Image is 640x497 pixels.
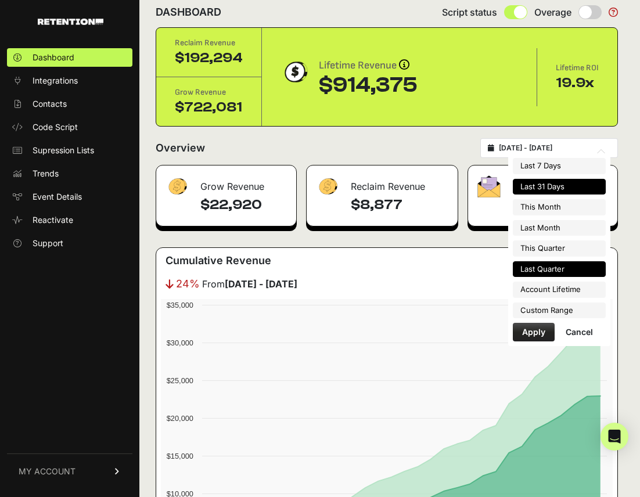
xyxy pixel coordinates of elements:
[167,452,193,460] text: $15,000
[319,57,418,74] div: Lifetime Revenue
[225,278,297,290] strong: [DATE] - [DATE]
[513,179,606,195] li: Last 31 Days
[33,98,67,110] span: Contacts
[7,141,132,160] a: Supression Lists
[38,19,103,25] img: Retention.com
[33,75,78,87] span: Integrations
[307,165,457,200] div: Reclaim Revenue
[513,282,606,298] li: Account Lifetime
[442,5,497,19] span: Script status
[513,240,606,257] li: This Quarter
[513,220,606,236] li: Last Month
[33,52,74,63] span: Dashboard
[33,191,82,203] span: Event Details
[202,277,297,291] span: From
[319,74,418,97] div: $914,375
[7,211,132,229] a: Reactivate
[556,323,602,341] button: Cancel
[7,164,132,183] a: Trends
[156,165,296,200] div: Grow Revenue
[175,37,243,49] div: Reclaim Revenue
[167,376,193,385] text: $25,000
[175,98,243,117] div: $722,081
[351,196,448,214] h4: $8,877
[513,158,606,174] li: Last 7 Days
[166,253,271,269] h3: Cumulative Revenue
[7,453,132,489] a: MY ACCOUNT
[175,87,243,98] div: Grow Revenue
[556,74,599,92] div: 19.9x
[7,188,132,206] a: Event Details
[7,95,132,113] a: Contacts
[513,302,606,319] li: Custom Range
[156,140,205,156] h2: Overview
[513,261,606,278] li: Last Quarter
[167,301,193,309] text: $35,000
[167,338,193,347] text: $30,000
[601,423,628,451] div: Open Intercom Messenger
[7,48,132,67] a: Dashboard
[7,118,132,136] a: Code Script
[33,121,78,133] span: Code Script
[513,199,606,215] li: This Month
[19,466,75,477] span: MY ACCOUNT
[534,5,571,19] span: Overage
[556,62,599,74] div: Lifetime ROI
[167,414,193,423] text: $20,000
[166,175,189,198] img: fa-dollar-13500eef13a19c4ab2b9ed9ad552e47b0d9fc28b02b83b90ba0e00f96d6372e9.png
[33,145,94,156] span: Supression Lists
[7,234,132,253] a: Support
[513,323,555,341] button: Apply
[156,4,221,20] h2: DASHBOARD
[176,276,200,292] span: 24%
[477,175,501,197] img: fa-envelope-19ae18322b30453b285274b1b8af3d052b27d846a4fbe8435d1a52b978f639a2.png
[7,71,132,90] a: Integrations
[281,57,310,87] img: dollar-coin-05c43ed7efb7bc0c12610022525b4bbbb207c7efeef5aecc26f025e68dcafac9.png
[316,175,339,198] img: fa-dollar-13500eef13a19c4ab2b9ed9ad552e47b0d9fc28b02b83b90ba0e00f96d6372e9.png
[33,168,59,179] span: Trends
[33,214,73,226] span: Reactivate
[175,49,243,67] div: $192,294
[33,237,63,249] span: Support
[468,165,617,200] div: New R! Contacts
[200,196,287,214] h4: $22,920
